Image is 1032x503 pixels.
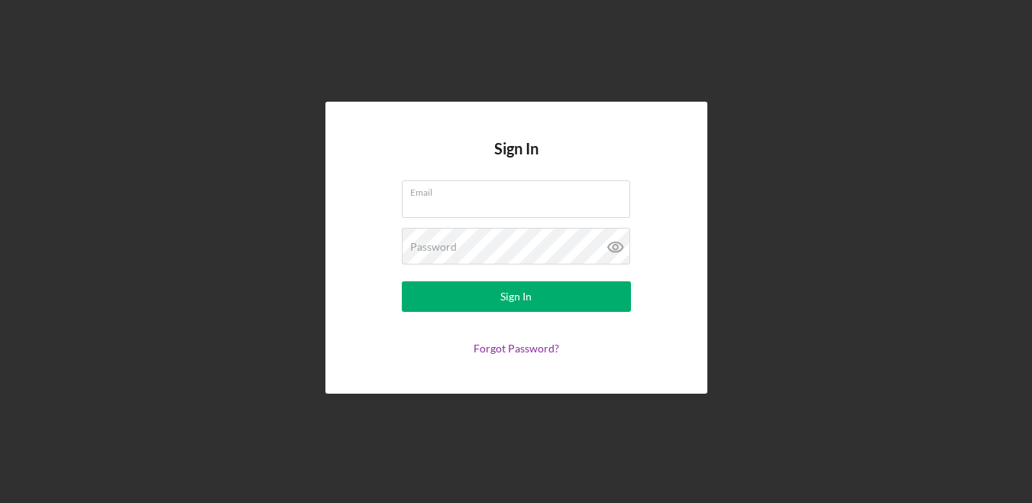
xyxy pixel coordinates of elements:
[410,241,457,253] label: Password
[494,140,539,180] h4: Sign In
[500,281,532,312] div: Sign In
[410,181,630,198] label: Email
[474,342,559,355] a: Forgot Password?
[402,281,631,312] button: Sign In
